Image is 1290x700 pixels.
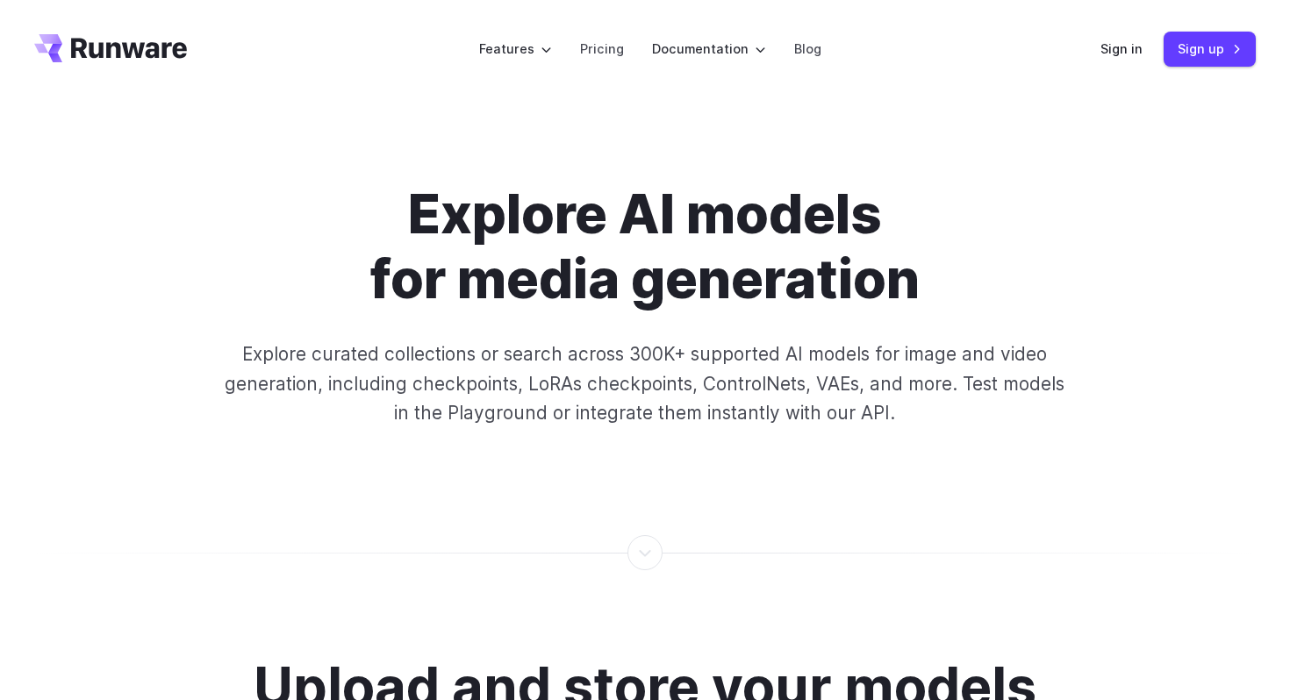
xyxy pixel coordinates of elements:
[218,339,1072,427] p: Explore curated collections or search across 300K+ supported AI models for image and video genera...
[156,182,1134,311] h1: Explore AI models for media generation
[652,39,766,59] label: Documentation
[1100,39,1143,59] a: Sign in
[479,39,552,59] label: Features
[1164,32,1256,66] a: Sign up
[794,39,821,59] a: Blog
[34,34,187,62] a: Go to /
[580,39,624,59] a: Pricing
